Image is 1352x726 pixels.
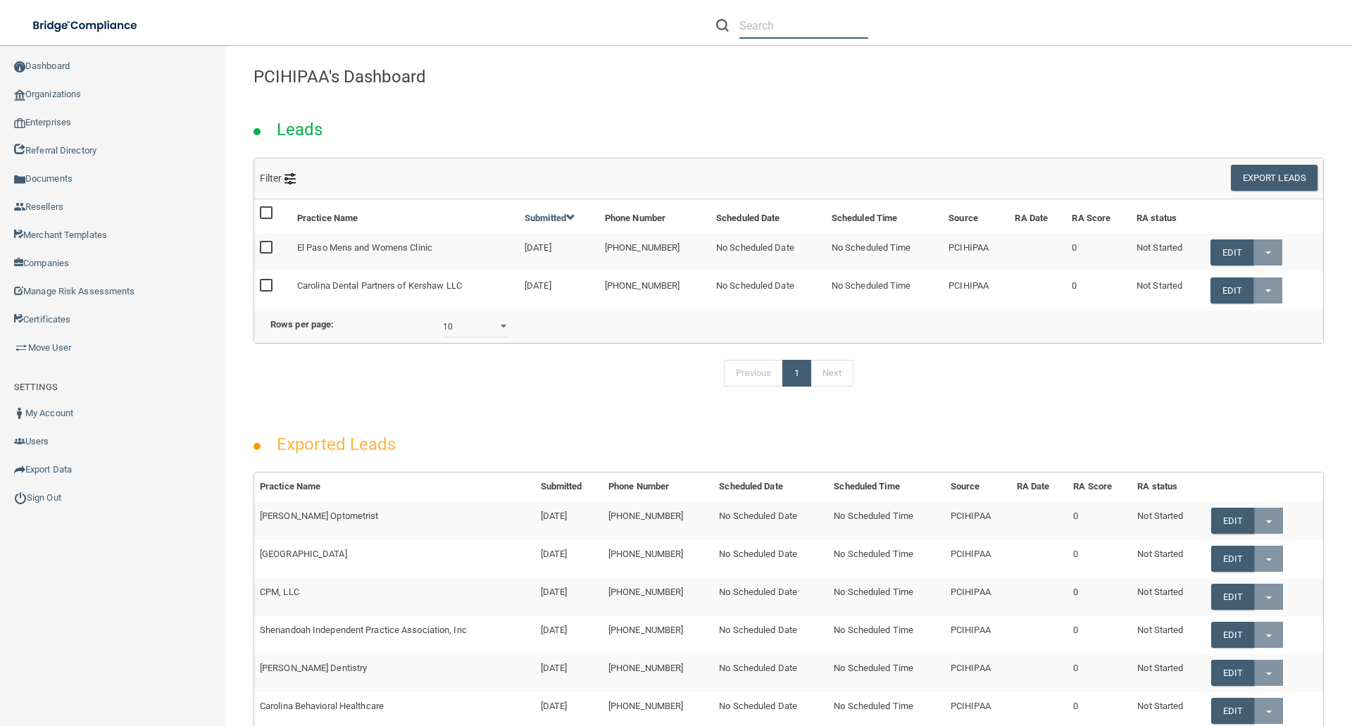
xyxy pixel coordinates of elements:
img: briefcase.64adab9b.png [14,341,28,355]
a: Previous [724,360,783,387]
input: Search [739,13,868,39]
th: Submitted [535,472,603,501]
a: Edit [1210,239,1253,265]
h2: Leads [263,110,337,149]
td: No Scheduled Date [713,654,828,692]
td: CPM, LLC [254,578,535,616]
td: No Scheduled Time [828,578,945,616]
iframe: Drift Widget Chat Controller [1108,626,1335,682]
td: 0 [1068,540,1132,578]
img: icon-export.b9366987.png [14,464,25,475]
img: icon-filter@2x.21656d0b.png [284,173,296,184]
label: SETTINGS [14,379,58,396]
a: Edit [1211,508,1254,534]
td: [PERSON_NAME] Optometrist [254,501,535,539]
td: PCIHIPAA [945,501,1011,539]
h4: PCIHIPAA's Dashboard [254,68,1324,86]
img: ic_reseller.de258add.png [14,201,25,213]
a: Edit [1211,622,1254,648]
td: [PHONE_NUMBER] [599,233,711,271]
td: Not Started [1132,501,1205,539]
td: No Scheduled Date [711,271,826,308]
a: Next [810,360,853,387]
td: Not Started [1132,540,1205,578]
button: Export Leads [1231,165,1317,191]
b: Rows per page: [270,319,334,330]
td: No Scheduled Time [828,501,945,539]
th: RA Score [1066,199,1131,233]
td: PCIHIPAA [943,271,1009,308]
th: RA status [1131,199,1205,233]
th: Source [945,472,1011,501]
th: Scheduled Time [826,199,943,233]
img: ic-search.3b580494.png [716,19,729,32]
td: PCIHIPAA [945,616,1011,654]
td: No Scheduled Date [711,233,826,271]
td: [DATE] [535,654,603,692]
a: 1 [782,360,811,387]
img: icon-users.e205127d.png [14,436,25,447]
td: El Paso Mens and Womens Clinic [292,233,519,271]
th: Practice Name [254,472,535,501]
th: Scheduled Date [713,472,828,501]
h2: Exported Leads [263,425,410,464]
td: 0 [1068,654,1132,692]
td: Not Started [1132,578,1205,616]
td: [PHONE_NUMBER] [603,654,713,692]
td: [DATE] [519,271,599,308]
img: bridge_compliance_login_screen.278c3ca4.svg [21,11,151,40]
td: [PHONE_NUMBER] [603,501,713,539]
td: Not Started [1131,233,1205,271]
td: No Scheduled Date [713,578,828,616]
img: ic_dashboard_dark.d01f4a41.png [14,61,25,73]
td: 0 [1066,271,1131,308]
a: Edit [1211,546,1254,572]
span: Filter [260,173,296,184]
td: No Scheduled Date [713,501,828,539]
td: No Scheduled Time [828,654,945,692]
th: Scheduled Time [828,472,945,501]
img: organization-icon.f8decf85.png [14,89,25,101]
td: No Scheduled Time [826,233,943,271]
a: Edit [1210,277,1253,303]
td: No Scheduled Time [826,271,943,308]
th: Scheduled Date [711,199,826,233]
td: [PHONE_NUMBER] [599,271,711,308]
th: Phone Number [599,199,711,233]
th: Practice Name [292,199,519,233]
td: 0 [1068,578,1132,616]
td: PCIHIPAA [945,540,1011,578]
th: RA Date [1009,199,1066,233]
a: Edit [1211,584,1254,610]
img: ic_user_dark.df1a06c3.png [14,408,25,419]
td: [GEOGRAPHIC_DATA] [254,540,535,578]
img: ic_power_dark.7ecde6b1.png [14,492,27,504]
img: enterprise.0d942306.png [14,118,25,128]
td: [PHONE_NUMBER] [603,616,713,654]
td: 0 [1068,501,1132,539]
th: RA status [1132,472,1205,501]
th: RA Date [1011,472,1068,501]
a: Submitted [525,213,575,223]
a: Edit [1211,698,1254,724]
td: [DATE] [519,233,599,271]
td: PCIHIPAA [943,233,1009,271]
td: [DATE] [535,616,603,654]
td: Shenandoah Independent Practice Association, Inc [254,616,535,654]
td: No Scheduled Time [828,540,945,578]
td: [DATE] [535,501,603,539]
td: [PERSON_NAME] Dentistry [254,654,535,692]
td: Carolina Dental Partners of Kershaw LLC [292,271,519,308]
th: Phone Number [603,472,713,501]
th: RA Score [1068,472,1132,501]
td: No Scheduled Date [713,540,828,578]
th: Source [943,199,1009,233]
td: 0 [1066,233,1131,271]
img: icon-documents.8dae5593.png [14,174,25,185]
td: No Scheduled Time [828,616,945,654]
td: [DATE] [535,540,603,578]
td: PCIHIPAA [945,578,1011,616]
td: [PHONE_NUMBER] [603,540,713,578]
td: [DATE] [535,578,603,616]
td: Not Started [1132,616,1205,654]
